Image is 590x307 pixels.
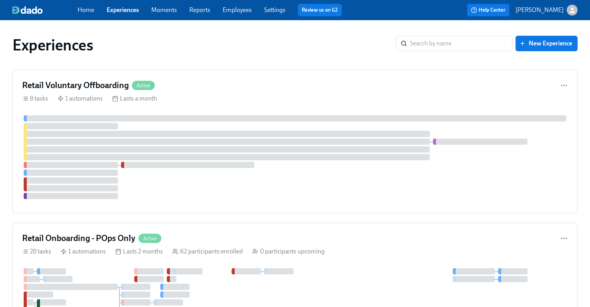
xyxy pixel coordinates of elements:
[223,6,252,14] a: Employees
[516,36,578,51] button: New Experience
[298,4,342,16] button: Review us on G2
[252,247,325,256] div: 0 participants upcoming
[12,36,93,54] h1: Experiences
[22,80,129,91] h4: Retail Voluntary Offboarding
[115,247,163,256] div: Lasts 2 months
[264,6,285,14] a: Settings
[151,6,177,14] a: Moments
[112,94,157,103] div: Lasts a month
[471,6,505,14] span: Help Center
[189,6,210,14] a: Reports
[12,6,43,14] img: dado
[22,232,135,244] h4: Retail Onboarding - POps Only
[516,6,564,14] p: [PERSON_NAME]
[57,94,103,103] div: 1 automations
[138,236,161,241] span: Active
[61,247,106,256] div: 1 automations
[22,94,48,103] div: 8 tasks
[107,6,139,14] a: Experiences
[516,5,578,16] button: [PERSON_NAME]
[22,247,51,256] div: 28 tasks
[521,40,572,47] span: New Experience
[78,6,94,14] a: Home
[132,83,155,88] span: Active
[302,6,338,14] a: Review us on G2
[12,70,578,213] a: Retail Voluntary OffboardingActive8 tasks 1 automations Lasts a month
[12,6,78,14] a: dado
[172,247,243,256] div: 62 participants enrolled
[467,4,509,16] button: Help Center
[410,36,512,51] input: Search by name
